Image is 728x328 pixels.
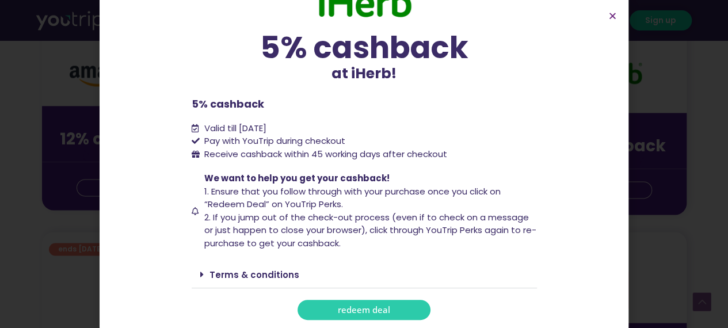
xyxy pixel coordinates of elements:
[338,306,390,314] span: redeem deal
[192,32,537,85] div: at iHerb!
[192,261,537,288] div: Terms & conditions
[201,148,447,161] span: Receive cashback within 45 working days after checkout
[201,135,345,148] span: Pay with YouTrip during checkout
[204,211,536,249] span: 2. If you jump out of the check-out process (even if to check on a message or just happen to clos...
[204,185,501,211] span: 1. Ensure that you follow through with your purchase once you click on “Redeem Deal” on YouTrip P...
[192,96,537,112] p: 5% cashback
[192,32,537,63] div: 5% cashback
[608,12,617,20] a: Close
[204,172,390,184] span: We want to help you get your cashback!
[201,122,266,135] span: Valid till [DATE]
[209,269,299,281] a: Terms & conditions
[298,300,430,320] a: redeem deal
